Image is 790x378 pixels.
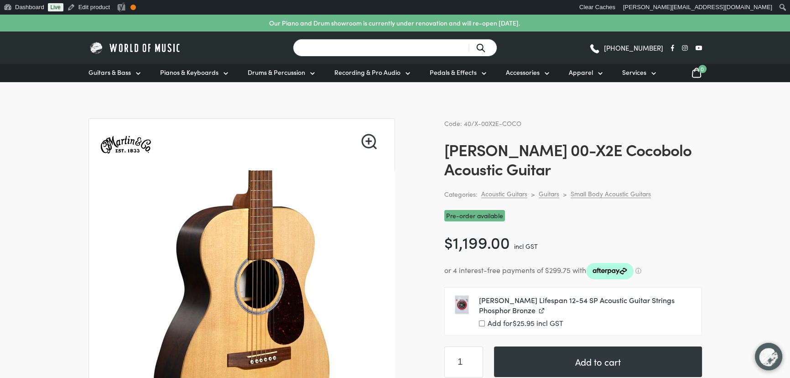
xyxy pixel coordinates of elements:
input: Product quantity [444,346,483,378]
span: Pianos & Keyboards [160,68,218,77]
span: $ [444,231,453,253]
p: Our Piano and Drum showroom is currently under renovation and will re-open [DATE]. [269,18,520,28]
div: > [531,190,535,198]
span: [PERSON_NAME] Lifespan 12-54 SP Acoustic Guitar Strings Phosphor Bronze [479,295,675,315]
span: Pedals & Effects [430,68,477,77]
a: Acoustic Guitars [481,189,527,198]
span: $ [513,318,517,328]
span: Pre-order available [444,210,505,221]
span: [PHONE_NUMBER] [604,44,663,51]
span: Services [622,68,646,77]
span: Code: 40/X-00X2E-COCO [444,119,521,128]
iframe: Chat with our support team [749,337,790,378]
span: Accessories [506,68,540,77]
span: 25.95 [513,318,535,328]
input: Search for a product ... [293,39,497,57]
label: Add for [479,319,694,328]
span: 0 [698,65,707,73]
input: Add for$25.95 incl GST [479,320,485,326]
img: Martin [100,119,152,171]
bdi: 1,199.00 [444,231,510,253]
span: Guitars & Bass [88,68,131,77]
span: Categories: [444,189,478,199]
a: Live [48,3,63,11]
img: Martin-Authentic-Acoustic-Lifespan-MA540T [452,295,472,315]
span: incl GST [536,318,563,328]
div: > [563,190,567,198]
a: View full-screen image gallery [361,134,377,149]
span: Drums & Percussion [248,68,305,77]
h1: [PERSON_NAME] 00-X2E Cocobolo Acoustic Guitar [444,140,702,178]
img: World of Music [88,41,182,55]
div: OK [130,5,136,10]
span: incl GST [514,241,538,251]
a: Small Body Acoustic Guitars [571,189,651,198]
span: Recording & Pro Audio [334,68,400,77]
a: [PHONE_NUMBER] [589,41,663,55]
a: Guitars [539,189,559,198]
span: Apparel [569,68,593,77]
button: Add to cart [494,346,702,377]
